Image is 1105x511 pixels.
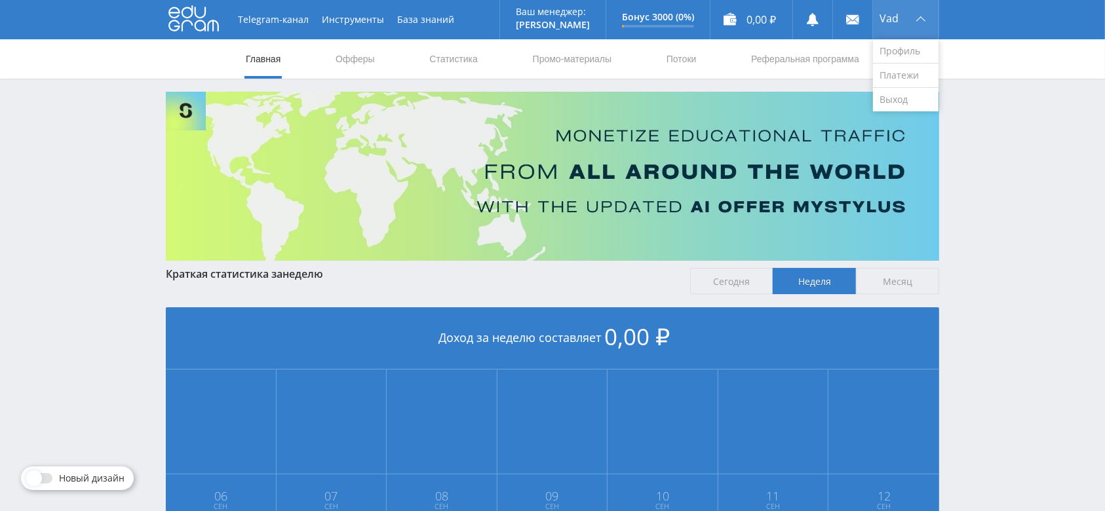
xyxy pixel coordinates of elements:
[166,92,939,261] img: Banner
[604,321,670,352] span: 0,00 ₽
[166,307,939,369] div: Доход за неделю составляет
[665,39,698,79] a: Потоки
[690,268,773,294] span: Сегодня
[244,39,282,79] a: Главная
[59,473,125,483] span: Новый дизайн
[856,268,939,294] span: Месяц
[277,491,386,501] span: 07
[829,491,939,501] span: 12
[873,64,939,88] a: Платежи
[873,39,939,64] a: Профиль
[166,268,677,280] div: Краткая статистика за
[516,20,590,30] p: [PERSON_NAME]
[773,268,856,294] span: Неделя
[622,12,694,22] p: Бонус 3000 (0%)
[880,13,899,24] span: Vad
[873,88,939,111] a: Выход
[750,39,861,79] a: Реферальная программа
[532,39,613,79] a: Промо-материалы
[516,7,590,17] p: Ваш менеджер:
[166,491,275,501] span: 06
[334,39,376,79] a: Офферы
[719,491,828,501] span: 11
[498,491,607,501] span: 09
[387,491,496,501] span: 08
[428,39,479,79] a: Статистика
[608,491,717,501] span: 10
[282,267,323,281] span: неделю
